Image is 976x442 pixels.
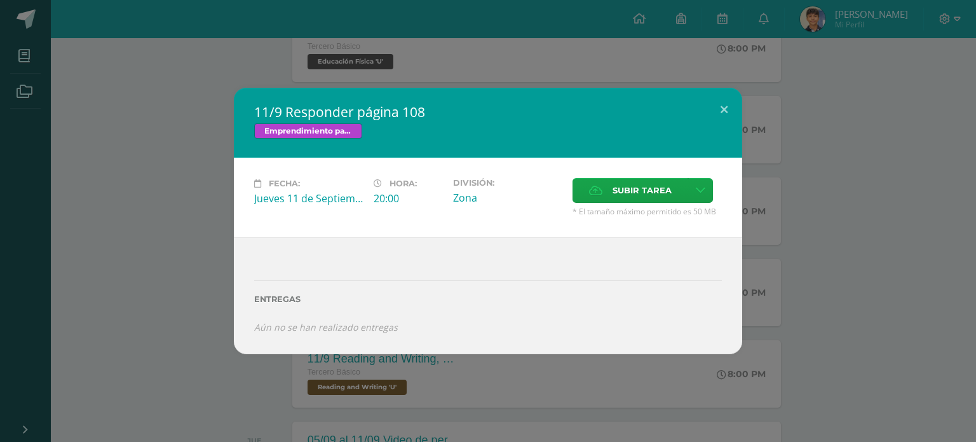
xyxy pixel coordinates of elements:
div: Zona [453,191,562,205]
span: Emprendimiento para la productividad [254,123,362,139]
button: Close (Esc) [706,88,742,131]
label: División: [453,178,562,188]
div: Jueves 11 de Septiembre [254,191,363,205]
h2: 11/9 Responder página 108 [254,103,722,121]
span: Subir tarea [613,179,672,202]
span: Hora: [390,179,417,188]
span: * El tamaño máximo permitido es 50 MB [573,206,722,217]
div: 20:00 [374,191,443,205]
i: Aún no se han realizado entregas [254,321,398,333]
span: Fecha: [269,179,300,188]
label: Entregas [254,294,722,304]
